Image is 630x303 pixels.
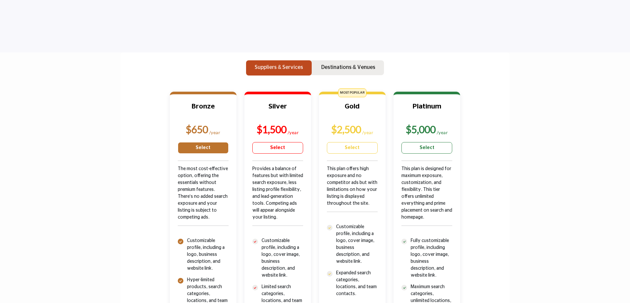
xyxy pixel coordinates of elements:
p: Customizable profile, including a logo, cover image, business description, and website link. [262,237,303,279]
p: Customizable profile, including a logo, business description, and website link. [187,237,229,272]
div: This plan is designed for maximum exposure, customization, and flexibility. This tier offers unli... [401,166,452,237]
a: Select [327,142,378,154]
h3: Bronze [178,102,229,119]
b: $1,500 [257,123,287,135]
p: Customizable profile, including a logo, cover image, business description, and website link. [336,224,378,265]
p: Fully customizable profile, including logo, cover image, business description, and website link. [411,237,452,279]
h3: Platinum [401,102,452,119]
b: $2,500 [331,123,361,135]
div: Provides a balance of features but with limited search exposure, less listing profile flexibility... [252,166,303,237]
sub: /year [288,130,299,135]
button: Destinations & Venues [313,60,384,76]
sub: /year [437,130,448,135]
p: Expanded search categories, locations, and team contacts. [336,270,378,297]
a: Select [178,142,229,154]
sub: /year [362,130,374,135]
span: MOST POPULAR [338,88,366,97]
h3: Gold [327,102,378,119]
a: Select [252,142,303,154]
b: $5,000 [406,123,436,135]
a: Select [401,142,452,154]
sub: /year [209,130,221,135]
b: $650 [186,123,208,135]
h3: Silver [252,102,303,119]
div: This plan offers high exposure and no competitor ads but with limitations on how your listing is ... [327,166,378,224]
div: The most cost-effective option, offering the essentials without premium features. There’s no adde... [178,166,229,237]
button: Suppliers & Services [246,60,312,76]
p: Suppliers & Services [255,63,303,71]
p: Destinations & Venues [321,63,375,71]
